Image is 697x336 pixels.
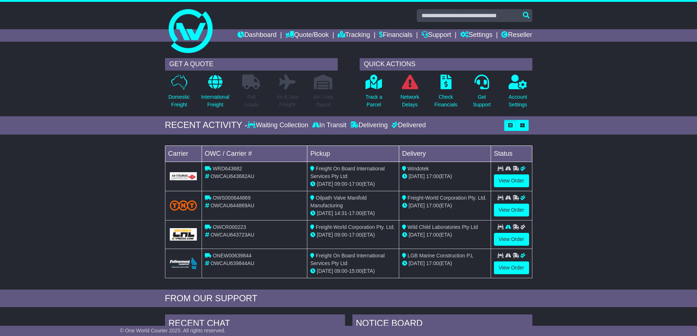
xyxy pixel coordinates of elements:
[310,253,385,266] span: Freight On Board International Services Pty Ltd
[310,209,396,217] div: - (ETA)
[408,224,478,230] span: Wild Child Laboratories Pty Ltd
[213,224,246,230] span: OWCR000223
[426,232,439,238] span: 17:00
[307,146,399,162] td: Pickup
[494,174,529,187] a: View Order
[334,268,347,274] span: 09:00
[310,166,385,179] span: Freight On Board International Services Pty Ltd
[360,58,532,71] div: QUICK ACTIONS
[379,29,412,42] a: Financials
[409,203,425,208] span: [DATE]
[202,146,307,162] td: OWC / Carrier #
[277,93,298,109] p: Air & Sea Freight
[426,203,439,208] span: 17:00
[334,210,347,216] span: 14:31
[348,121,390,129] div: Delivering
[120,328,226,333] span: © One World Courier 2025. All rights reserved.
[242,93,261,109] p: Full Loads
[434,74,458,113] a: CheckFinancials
[237,29,277,42] a: Dashboard
[213,166,242,171] span: WRD643682
[365,74,383,113] a: Track aParcel
[366,93,382,109] p: Track a Parcel
[501,29,532,42] a: Reseller
[402,260,488,267] div: (ETA)
[165,314,345,334] div: RECENT CHAT
[434,93,457,109] p: Check Financials
[210,203,254,208] span: OWCAU644869AU
[421,29,451,42] a: Support
[409,260,425,266] span: [DATE]
[310,267,396,275] div: - (ETA)
[494,204,529,216] a: View Order
[165,58,338,71] div: GET A QUOTE
[316,224,395,230] span: Freight-World Corporation Pty. Ltd.
[165,120,248,131] div: RECENT ACTIVITY -
[310,121,348,129] div: In Transit
[314,93,333,109] p: Air / Sea Depot
[402,202,488,209] div: (ETA)
[310,195,367,208] span: Oilpath Valve Manifold Manufacturing
[494,233,529,246] a: View Order
[409,232,425,238] span: [DATE]
[402,231,488,239] div: (ETA)
[317,232,333,238] span: [DATE]
[460,29,492,42] a: Settings
[210,260,254,266] span: OWCAU639844AU
[352,314,532,334] div: NOTICE BOARD
[317,181,333,187] span: [DATE]
[170,172,197,180] img: GetCarrierServiceLogo
[165,293,532,304] div: FROM OUR SUPPORT
[210,173,254,179] span: OWCAU643682AU
[402,173,488,180] div: (ETA)
[408,166,429,171] span: Windotek
[399,146,491,162] td: Delivery
[285,29,329,42] a: Quote/Book
[473,93,491,109] p: Get Support
[508,74,528,113] a: AccountSettings
[400,93,419,109] p: Network Delays
[310,231,396,239] div: - (ETA)
[168,93,190,109] p: Domestic Freight
[349,268,362,274] span: 15:00
[201,93,229,109] p: International Freight
[349,232,362,238] span: 17:00
[472,74,491,113] a: GetSupport
[509,93,527,109] p: Account Settings
[170,200,197,210] img: TNT_Domestic.png
[426,260,439,266] span: 17:00
[494,261,529,274] a: View Order
[317,210,333,216] span: [DATE]
[491,146,532,162] td: Status
[170,228,197,241] img: GetCarrierServiceLogo
[409,173,425,179] span: [DATE]
[334,232,347,238] span: 09:00
[310,180,396,188] div: - (ETA)
[338,29,370,42] a: Tracking
[349,210,362,216] span: 17:00
[334,181,347,187] span: 09:00
[170,257,197,269] img: Followmont_Transport.png
[201,74,230,113] a: InternationalFreight
[317,268,333,274] span: [DATE]
[247,121,310,129] div: Waiting Collection
[213,253,251,258] span: ONEW00639844
[168,74,190,113] a: DomesticFreight
[408,253,473,258] span: LGB Marine Construction P.L
[349,181,362,187] span: 17:00
[408,195,487,201] span: Freight-World Corporation Pty. Ltd.
[400,74,419,113] a: NetworkDelays
[390,121,426,129] div: Delivered
[165,146,202,162] td: Carrier
[426,173,439,179] span: 17:00
[213,195,251,201] span: OWS000644869
[210,232,254,238] span: OWCAU643723AU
